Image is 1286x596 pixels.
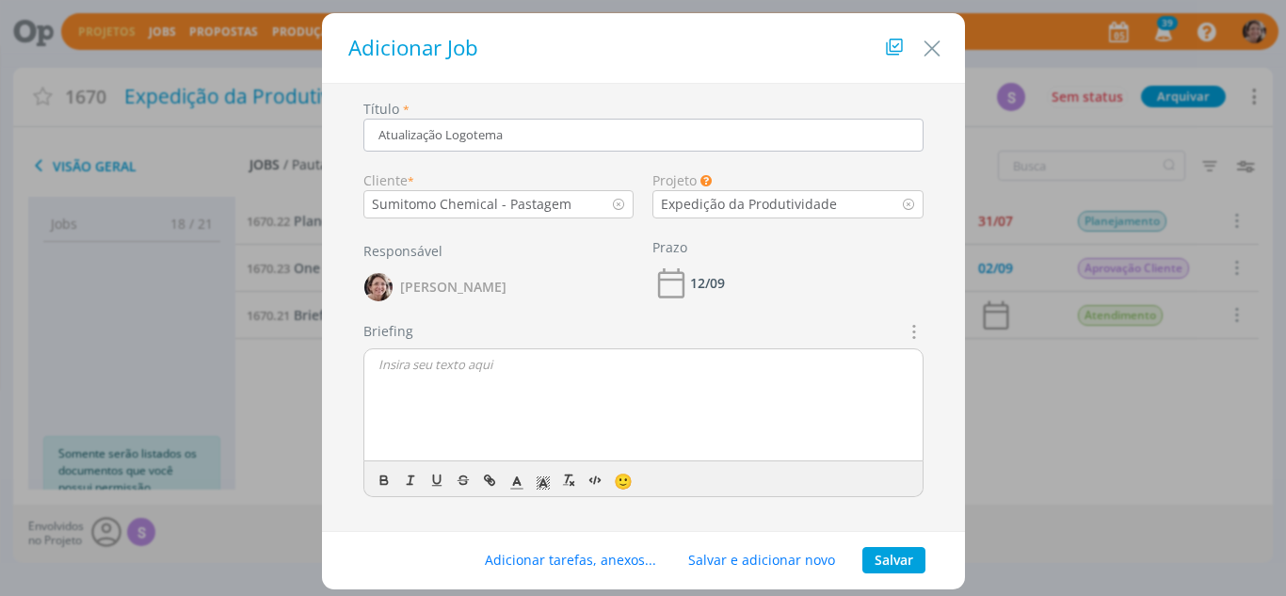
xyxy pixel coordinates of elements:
label: Título [363,99,399,119]
button: A[PERSON_NAME] [363,268,507,306]
h1: Adicionar Job [341,32,946,64]
div: dialog [322,13,965,589]
button: Salvar [862,547,925,573]
span: [PERSON_NAME] [400,281,506,294]
label: Briefing [363,321,413,341]
span: Cor de Fundo [530,469,556,491]
div: Sumitomo Chemical - Pastagem [372,194,575,214]
div: Projeto [652,170,924,190]
button: Salvar e adicionar novo [676,547,847,573]
div: Sumitomo Chemical - Pastagem [364,194,575,214]
div: 12/09 [690,277,725,290]
div: Expedição da Produtividade [661,194,841,214]
label: Responsável [363,241,442,261]
label: Prazo [652,237,687,257]
div: Cliente [363,170,635,190]
span: 🙂 [614,471,633,491]
span: Cor do Texto [504,469,530,491]
div: Expedição da Produtividade [653,194,841,214]
button: Adicionar tarefas, anexos... [473,547,668,573]
button: 🙂 [609,469,635,491]
button: Close [918,25,946,63]
img: A [364,273,393,301]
